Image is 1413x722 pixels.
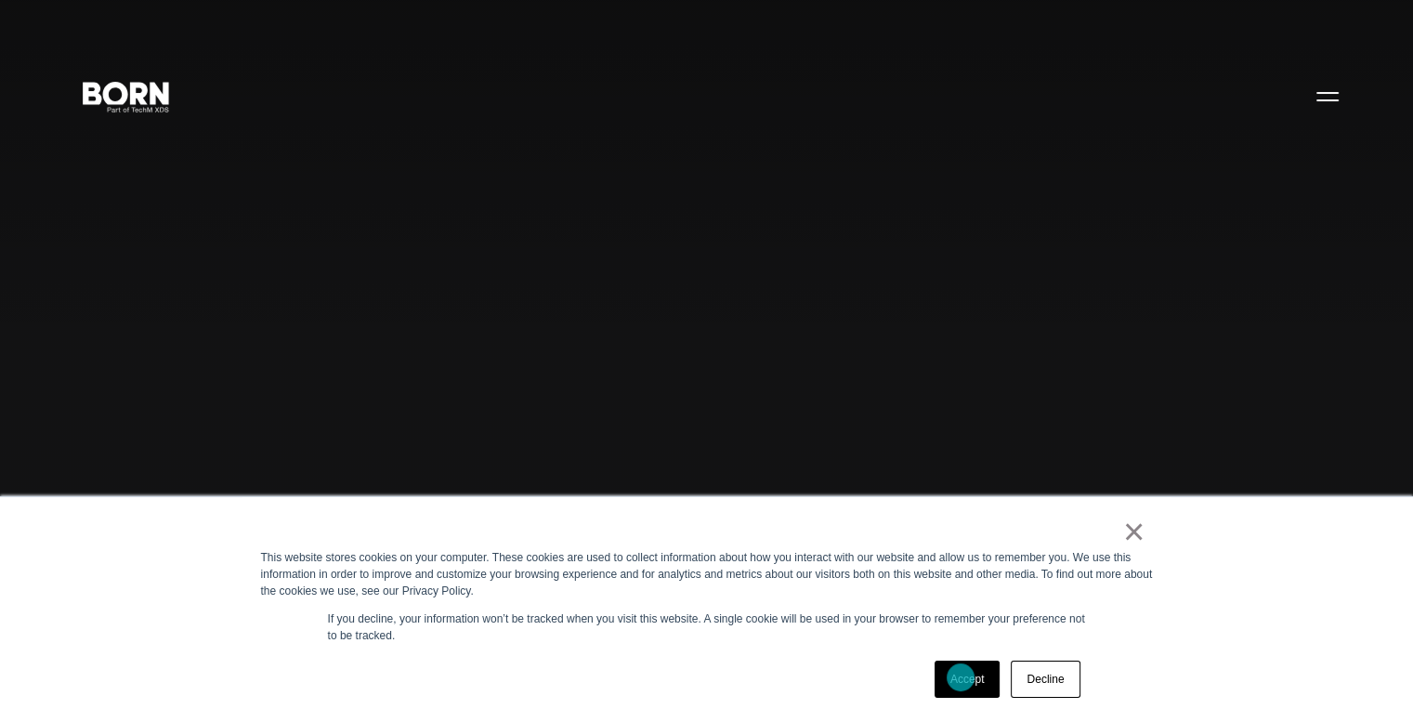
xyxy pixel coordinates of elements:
[935,661,1001,698] a: Accept
[1011,661,1079,698] a: Decline
[1305,76,1350,115] button: Open
[1123,523,1145,540] a: ×
[261,549,1153,599] div: This website stores cookies on your computer. These cookies are used to collect information about...
[328,610,1086,644] p: If you decline, your information won’t be tracked when you visit this website. A single cookie wi...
